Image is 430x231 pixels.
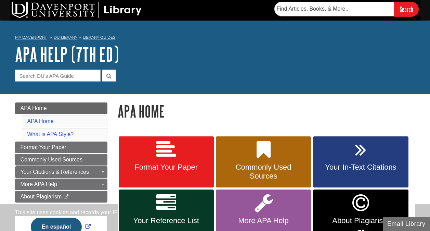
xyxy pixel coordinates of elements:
a: More APA Help [15,179,107,190]
h1: APA Home [118,102,415,120]
a: Link opens in new window [29,224,92,230]
img: DU Library [12,2,142,18]
form: Searches DU Library's articles, books, and more [274,2,419,16]
button: Email Library [383,217,430,231]
input: Search [394,2,419,16]
a: My Davenport [15,35,47,40]
a: Commonly Used Sources [216,136,311,188]
span: APA Home [21,105,47,111]
span: Your Reference List [124,216,209,225]
span: More APA Help [21,181,57,187]
i: This link opens in a new window [63,195,69,199]
span: Format Your Paper [21,144,66,150]
nav: breadcrumb [15,33,415,44]
span: Format Your Paper [124,163,209,172]
span: Your In-Text Citations [318,163,403,172]
a: APA Home [27,118,54,124]
input: Find Articles, Books, & More... [274,2,394,16]
input: Search DU's APA Guide [15,70,101,82]
a: Your Citations & References [15,166,107,178]
span: About Plagiarism [318,216,403,225]
a: DU Library [54,35,77,40]
a: Format Your Paper [119,136,214,188]
a: Library Guides [83,35,115,40]
a: What is APA Style? [27,131,74,137]
a: APA Home [15,102,107,114]
a: Format Your Paper [15,142,107,153]
span: About Plagiarism [21,194,62,199]
a: Commonly Used Sources [15,154,107,166]
span: More APA Help [221,216,306,225]
a: Your In-Text Citations [313,136,408,188]
span: Commonly Used Sources [221,163,306,181]
a: APA Help (7th Ed) [15,44,119,65]
span: Commonly Used Sources [21,157,82,162]
span: Your Citations & References [21,169,89,175]
a: About Plagiarism [15,191,107,203]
